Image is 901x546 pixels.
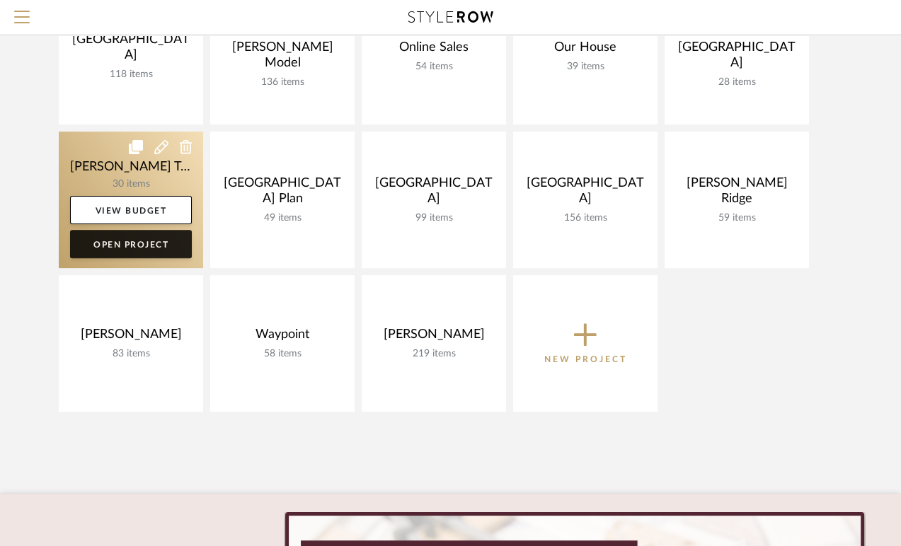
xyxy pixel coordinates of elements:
[373,348,495,360] div: 219 items
[222,212,343,224] div: 49 items
[70,196,192,224] a: View Budget
[676,175,798,212] div: [PERSON_NAME] Ridge
[676,76,798,88] div: 28 items
[222,327,343,348] div: Waypoint
[524,40,646,61] div: Our House
[70,69,192,81] div: 118 items
[373,212,495,224] div: 99 items
[676,24,798,76] div: Parkside at [GEOGRAPHIC_DATA]
[524,61,646,73] div: 39 items
[222,76,343,88] div: 136 items
[70,32,192,69] div: [GEOGRAPHIC_DATA]
[222,175,343,212] div: [GEOGRAPHIC_DATA] Plan
[222,24,343,76] div: Old Summerville [PERSON_NAME] Model
[373,327,495,348] div: [PERSON_NAME]
[70,230,192,258] a: Open Project
[373,175,495,212] div: [GEOGRAPHIC_DATA]
[70,348,192,360] div: 83 items
[544,352,627,366] p: New Project
[70,327,192,348] div: [PERSON_NAME]
[373,61,495,73] div: 54 items
[513,275,658,412] button: New Project
[524,175,646,212] div: [GEOGRAPHIC_DATA]
[222,348,343,360] div: 58 items
[676,212,798,224] div: 59 items
[524,212,646,224] div: 156 items
[373,40,495,61] div: Online Sales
